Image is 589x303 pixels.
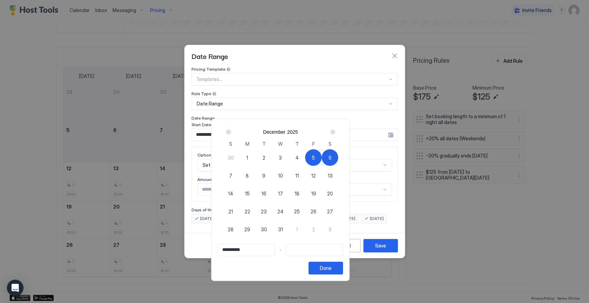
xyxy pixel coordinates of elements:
button: 5 [305,149,322,166]
span: S [229,140,232,148]
span: 19 [311,190,316,197]
span: 15 [245,190,250,197]
button: 16 [256,185,272,202]
span: 24 [277,208,284,215]
span: 1 [296,226,298,233]
span: 9 [262,172,265,179]
span: 25 [294,208,300,215]
button: 15 [239,185,256,202]
button: 1 [239,149,256,166]
div: Open Intercom Messenger [7,280,23,296]
button: 2025 [287,129,298,135]
button: 24 [272,203,289,220]
span: 7 [229,172,232,179]
span: 26 [311,208,316,215]
span: 22 [245,208,250,215]
button: 30 [256,221,272,238]
span: S [328,140,332,148]
span: 29 [244,226,250,233]
button: 28 [223,221,239,238]
button: 10 [272,167,289,184]
button: Prev [224,128,234,136]
span: 18 [295,190,300,197]
span: W [278,140,283,148]
button: 30 [223,149,239,166]
span: 28 [228,226,234,233]
button: 23 [256,203,272,220]
button: 2 [256,149,272,166]
button: 14 [223,185,239,202]
span: 3 [328,226,332,233]
button: 13 [322,167,338,184]
button: 20 [322,185,338,202]
span: 17 [278,190,283,197]
span: 2 [312,226,315,233]
button: 11 [289,167,305,184]
button: 21 [223,203,239,220]
span: 8 [246,172,249,179]
span: 12 [311,172,316,179]
button: 26 [305,203,322,220]
button: Next [327,128,337,136]
button: 6 [322,149,338,166]
span: 31 [278,226,283,233]
button: 27 [322,203,338,220]
button: 17 [272,185,289,202]
input: Input Field [218,244,275,256]
span: 2 [263,154,265,161]
button: 3 [272,149,289,166]
button: 29 [239,221,256,238]
button: 1 [289,221,305,238]
button: 2 [305,221,322,238]
span: 5 [312,154,315,161]
span: 6 [328,154,332,161]
span: 1 [246,154,248,161]
button: 4 [289,149,305,166]
span: 13 [327,172,332,179]
button: 7 [223,167,239,184]
span: 4 [295,154,299,161]
button: Done [308,262,343,274]
span: 14 [228,190,233,197]
span: 23 [261,208,267,215]
span: 3 [279,154,282,161]
div: Done [320,264,332,272]
span: - [279,247,282,253]
button: 12 [305,167,322,184]
span: 20 [327,190,333,197]
button: 8 [239,167,256,184]
button: 19 [305,185,322,202]
button: December [263,129,285,135]
span: T [295,140,299,148]
span: 30 [261,226,267,233]
span: F [312,140,315,148]
span: 11 [295,172,299,179]
span: 30 [228,154,234,161]
button: 9 [256,167,272,184]
button: 18 [289,185,305,202]
button: 31 [272,221,289,238]
input: Input Field [286,244,343,256]
span: 27 [327,208,333,215]
span: M [245,140,249,148]
span: T [262,140,266,148]
button: 22 [239,203,256,220]
span: 21 [228,208,233,215]
span: 10 [278,172,283,179]
button: 3 [322,221,338,238]
button: 25 [289,203,305,220]
span: 16 [262,190,266,197]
